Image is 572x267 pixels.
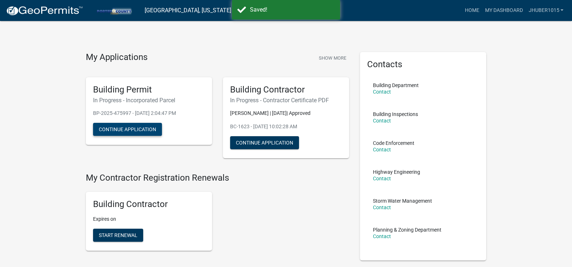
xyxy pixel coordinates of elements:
[93,97,205,104] h6: In Progress - Incorporated Parcel
[93,199,205,210] h5: Building Contractor
[93,109,205,117] p: BP-2025-475997 - [DATE] 2:04:47 PM
[373,83,419,88] p: Building Department
[373,227,441,232] p: Planning & Zoning Department
[482,4,525,17] a: My Dashboard
[373,233,391,239] a: Contact
[230,85,342,95] h5: Building Contractor
[373,169,420,175] p: Highway Engineering
[230,123,342,130] p: BC-1623 - [DATE] 10:02:28 AM
[93,215,205,223] p: Expires on
[93,85,205,95] h5: Building Permit
[89,5,139,15] img: Porter County, Indiana
[373,89,391,95] a: Contact
[525,4,566,17] a: jhuber1015
[99,232,137,238] span: Start Renewal
[93,123,162,136] button: Continue Application
[316,52,349,64] button: Show More
[373,204,391,210] a: Contact
[86,52,148,63] h4: My Applications
[230,136,299,149] button: Continue Application
[367,59,479,70] h5: Contacts
[373,141,414,146] p: Code Enforcement
[93,229,143,242] button: Start Renewal
[86,173,349,183] h4: My Contractor Registration Renewals
[373,198,432,203] p: Storm Water Management
[373,118,391,124] a: Contact
[462,4,482,17] a: Home
[230,109,342,117] p: [PERSON_NAME] | [DATE]| Approved
[373,147,391,152] a: Contact
[230,97,342,104] h6: In Progress - Contractor Certificate PDF
[250,5,335,14] div: Saved!
[373,112,418,117] p: Building Inspections
[86,173,349,257] wm-registration-list-section: My Contractor Registration Renewals
[373,176,391,181] a: Contact
[145,4,231,17] a: [GEOGRAPHIC_DATA], [US_STATE]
